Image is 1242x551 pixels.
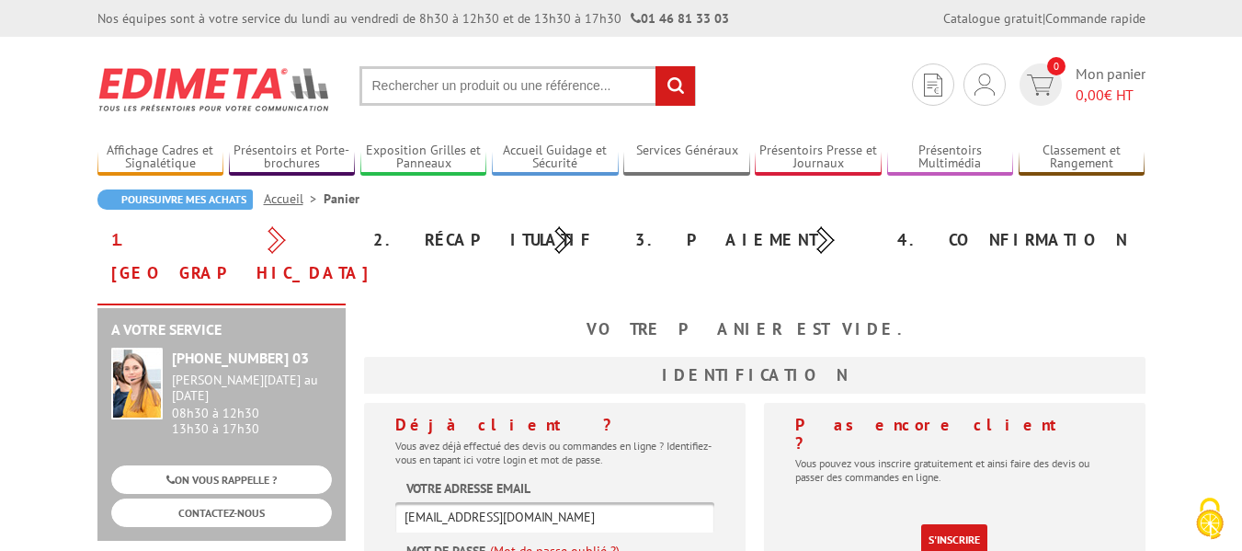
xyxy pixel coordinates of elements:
[97,9,729,28] div: Nos équipes sont à votre service du lundi au vendredi de 8h30 à 12h30 et de 13h30 à 17h30
[97,55,332,123] img: Edimeta
[172,373,332,436] div: 08h30 à 12h30 13h30 à 17h30
[1187,496,1233,542] img: Cookies (fenêtre modale)
[111,465,332,494] a: ON VOUS RAPPELLE ?
[97,143,224,173] a: Affichage Cadres et Signalétique
[395,439,714,466] p: Vous avez déjà effectué des devis ou commandes en ligne ? Identifiez-vous en tapant ici votre log...
[111,322,332,339] h2: A votre service
[631,10,729,27] strong: 01 46 81 33 03
[1047,57,1065,75] span: 0
[359,224,621,257] div: 2. Récapitulatif
[795,416,1114,453] h4: Pas encore client ?
[887,143,1014,173] a: Présentoirs Multimédia
[324,189,359,208] li: Panier
[492,143,619,173] a: Accueil Guidage et Sécurité
[1076,63,1145,106] span: Mon panier
[883,224,1145,257] div: 4. Confirmation
[623,143,750,173] a: Services Généraux
[1076,86,1104,104] span: 0,00
[264,190,324,207] a: Accueil
[97,224,359,290] div: 1. [GEOGRAPHIC_DATA]
[172,373,332,404] div: [PERSON_NAME][DATE] au [DATE]
[406,479,530,498] label: Votre adresse email
[587,318,923,339] b: Votre panier est vide.
[395,416,714,434] h4: Déjà client ?
[1015,63,1145,106] a: devis rapide 0 Mon panier 0,00€ HT
[172,349,309,367] strong: [PHONE_NUMBER] 03
[795,456,1114,484] p: Vous pouvez vous inscrire gratuitement et ainsi faire des devis ou passer des commandes en ligne.
[111,499,332,527] a: CONTACTEZ-NOUS
[364,357,1145,394] h3: Identification
[97,189,253,210] a: Poursuivre mes achats
[1019,143,1145,173] a: Classement et Rangement
[943,9,1145,28] div: |
[1178,488,1242,551] button: Cookies (fenêtre modale)
[974,74,995,96] img: devis rapide
[359,66,696,106] input: Rechercher un produit ou une référence...
[111,348,163,419] img: widget-service.jpg
[360,143,487,173] a: Exposition Grilles et Panneaux
[924,74,942,97] img: devis rapide
[1027,75,1054,96] img: devis rapide
[1045,10,1145,27] a: Commande rapide
[621,224,883,257] div: 3. Paiement
[943,10,1043,27] a: Catalogue gratuit
[755,143,882,173] a: Présentoirs Presse et Journaux
[655,66,695,106] input: rechercher
[1076,85,1145,106] span: € HT
[229,143,356,173] a: Présentoirs et Porte-brochures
